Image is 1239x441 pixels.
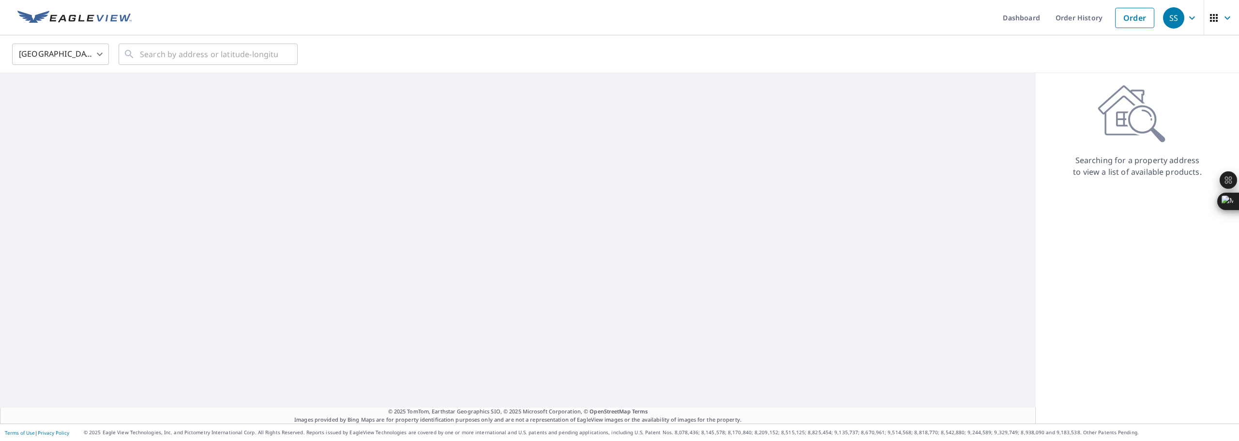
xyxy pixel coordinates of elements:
p: © 2025 Eagle View Technologies, Inc. and Pictometry International Corp. All Rights Reserved. Repo... [84,429,1234,436]
a: Terms [632,408,648,415]
p: | [5,430,69,436]
p: Searching for a property address to view a list of available products. [1073,154,1202,178]
div: SS [1163,7,1184,29]
img: EV Logo [17,11,132,25]
a: Terms of Use [5,429,35,436]
div: [GEOGRAPHIC_DATA] [12,41,109,68]
span: © 2025 TomTom, Earthstar Geographics SIO, © 2025 Microsoft Corporation, © [388,408,648,416]
input: Search by address or latitude-longitude [140,41,278,68]
a: Order [1115,8,1154,28]
a: OpenStreetMap [589,408,630,415]
a: Privacy Policy [38,429,69,436]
